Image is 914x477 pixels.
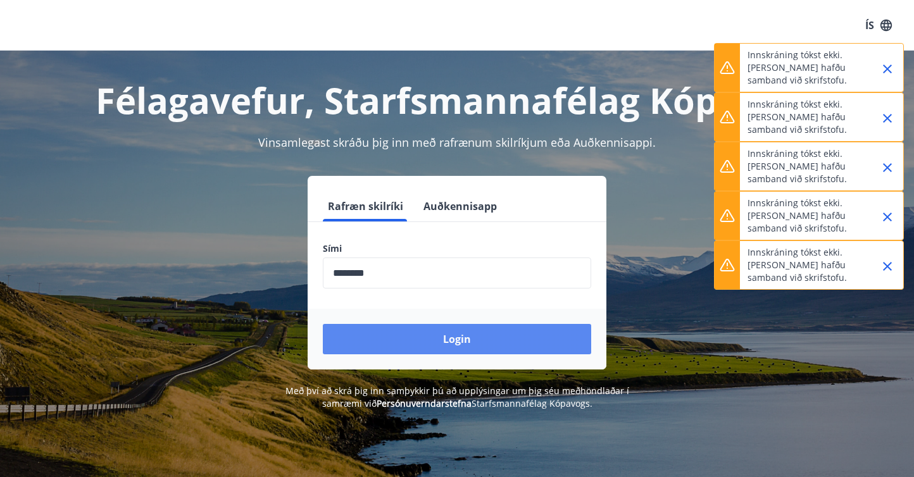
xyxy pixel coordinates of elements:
p: Innskráning tókst ekki. [PERSON_NAME] hafðu samband við skrifstofu. [748,147,859,185]
p: Innskráning tókst ekki. [PERSON_NAME] hafðu samband við skrifstofu. [748,98,859,136]
h1: Félagavefur, Starfsmannafélag Kópavogs [16,76,898,124]
button: Login [323,324,591,354]
button: Close [877,108,898,129]
button: Close [877,256,898,277]
button: Close [877,206,898,228]
p: Innskráning tókst ekki. [PERSON_NAME] hafðu samband við skrifstofu. [748,49,859,87]
span: Vinsamlegast skráðu þig inn með rafrænum skilríkjum eða Auðkennisappi. [258,135,656,150]
button: Close [877,157,898,178]
button: Rafræn skilríki [323,191,408,221]
a: Persónuverndarstefna [377,397,472,409]
button: Close [877,58,898,80]
label: Sími [323,242,591,255]
button: ÍS [858,14,899,37]
span: Með því að skrá þig inn samþykkir þú að upplýsingar um þig séu meðhöndlaðar í samræmi við Starfsm... [285,385,629,409]
button: Auðkennisapp [418,191,502,221]
p: Innskráning tókst ekki. [PERSON_NAME] hafðu samband við skrifstofu. [748,246,859,284]
p: Innskráning tókst ekki. [PERSON_NAME] hafðu samband við skrifstofu. [748,197,859,235]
